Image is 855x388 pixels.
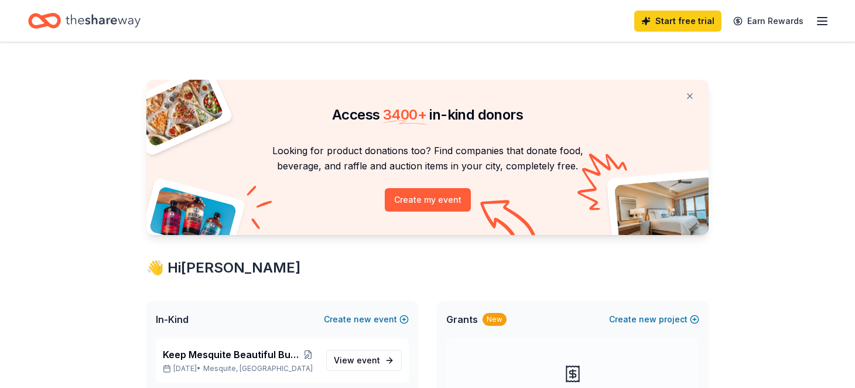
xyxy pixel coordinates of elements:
[326,350,402,371] a: View event
[385,188,471,212] button: Create my event
[156,312,189,326] span: In-Kind
[146,258,709,277] div: 👋 Hi [PERSON_NAME]
[480,200,539,244] img: Curvy arrow
[726,11,810,32] a: Earn Rewards
[334,353,380,367] span: View
[354,312,371,326] span: new
[28,7,141,35] a: Home
[446,312,478,326] span: Grants
[483,313,507,326] div: New
[332,106,523,123] span: Access in-kind donors
[163,348,299,362] span: Keep Mesquite Beautiful Butterfly Ball
[639,312,656,326] span: new
[634,11,721,32] a: Start free trial
[324,312,409,326] button: Createnewevent
[163,364,317,373] p: [DATE] •
[160,143,695,174] p: Looking for product donations too? Find companies that donate food, beverage, and raffle and auct...
[134,73,225,148] img: Pizza
[383,106,426,123] span: 3400 +
[203,364,313,373] span: Mesquite, [GEOGRAPHIC_DATA]
[609,312,699,326] button: Createnewproject
[357,355,380,365] span: event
